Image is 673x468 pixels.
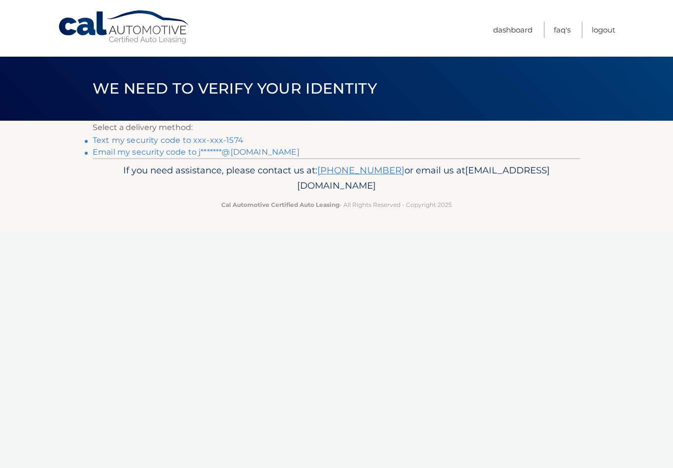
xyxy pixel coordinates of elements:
[99,163,574,194] p: If you need assistance, please contact us at: or email us at
[317,165,404,176] a: [PHONE_NUMBER]
[592,22,615,38] a: Logout
[99,200,574,210] p: - All Rights Reserved - Copyright 2025
[93,121,580,134] p: Select a delivery method:
[221,201,339,208] strong: Cal Automotive Certified Auto Leasing
[93,135,243,145] a: Text my security code to xxx-xxx-1574
[58,10,191,45] a: Cal Automotive
[93,147,300,157] a: Email my security code to j*******@[DOMAIN_NAME]
[493,22,533,38] a: Dashboard
[554,22,571,38] a: FAQ's
[93,79,377,98] span: We need to verify your identity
